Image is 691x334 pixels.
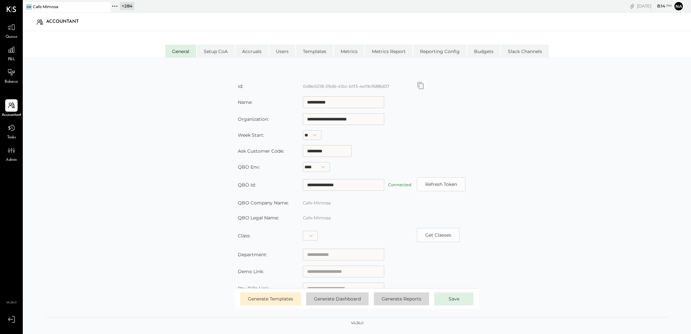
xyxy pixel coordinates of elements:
button: Generate Dashboard [306,292,369,305]
li: Reporting Config [413,45,467,58]
label: QBO Legal Name: [238,215,279,221]
span: Generate Dashboard [314,296,361,302]
button: Generate Reports [374,292,429,305]
div: copy link [629,3,635,9]
div: CM [26,4,32,10]
li: Slack Channels [501,45,549,58]
li: Metrics [334,45,364,58]
a: Accountant [0,99,22,118]
span: Generate Templates [248,296,293,302]
label: Organization: [238,116,269,122]
a: Balance [0,66,22,85]
a: Queue [0,21,22,40]
li: General [165,45,196,58]
span: Generate Reports [382,296,421,302]
label: QBO Id: [238,182,256,188]
label: Week Start: [238,132,264,138]
label: Ask Customer Code: [238,148,284,154]
label: Pay Bills Link: [238,285,269,291]
button: Copy id [417,82,425,90]
div: + 284 [120,2,134,10]
li: Budgets [467,45,500,58]
span: Queue [6,34,18,40]
label: QBO Company Name: [238,200,289,206]
li: Accruals [235,45,268,58]
button: Generate Templates [240,292,301,305]
label: QBO Env: [238,164,260,170]
div: Accountant [46,17,85,27]
div: [DATE] [637,3,672,9]
span: Save [449,296,459,302]
label: Department: [238,252,267,257]
li: Setup CoA [197,45,235,58]
span: P&L [8,57,15,63]
span: Accountant [2,112,21,118]
button: Refresh Token [417,177,466,191]
a: Admin [0,144,22,163]
div: v 4.36.0 [351,321,363,326]
label: Demo Link: [238,269,264,274]
label: Connected [388,182,412,187]
button: Copy id [417,228,460,242]
a: P&L [0,44,22,63]
li: Users [269,45,295,58]
a: Tasks [0,122,22,141]
span: Tasks [7,135,16,141]
label: Cafe Mimosa [303,200,331,205]
label: Name: [238,99,252,105]
label: Cafe Mimosa [303,215,331,220]
div: Cafe Mimosa [33,4,58,9]
span: Balance [5,79,18,85]
button: Na [673,1,684,11]
button: Save [434,292,473,305]
li: Metrics Report [365,45,413,58]
label: 0d8e5018-39d6-41bc-b1f3-4e19cf688d07 [303,84,389,89]
span: Admin [6,157,17,163]
li: Templates [296,45,333,58]
label: id: [238,83,243,89]
label: Class: [238,233,251,239]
